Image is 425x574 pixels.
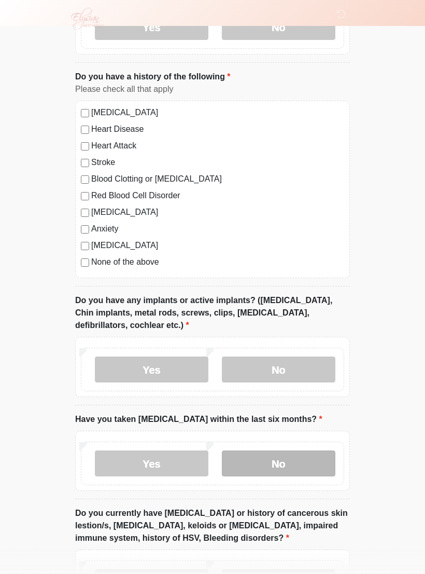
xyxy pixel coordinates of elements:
label: No [222,450,335,476]
label: Do you currently have [MEDICAL_DATA] or history of cancerous skin lestion/s, [MEDICAL_DATA], kelo... [75,507,350,544]
label: None of the above [91,256,344,268]
label: Blood Clotting or [MEDICAL_DATA] [91,173,344,185]
label: Yes [95,357,208,382]
label: Do you have a history of the following [75,71,231,83]
input: Stroke [81,159,89,167]
label: Heart Disease [91,123,344,135]
input: None of the above [81,258,89,267]
div: Please check all that apply [75,83,350,95]
input: [MEDICAL_DATA] [81,242,89,250]
label: [MEDICAL_DATA] [91,206,344,218]
label: [MEDICAL_DATA] [91,106,344,119]
label: Yes [95,450,208,476]
label: Anxiety [91,223,344,235]
label: Do you have any implants or active implants? ([MEDICAL_DATA], Chin implants, metal rods, screws, ... [75,294,350,332]
input: Heart Attack [81,142,89,151]
label: [MEDICAL_DATA] [91,239,344,252]
input: Red Blood Cell Disorder [81,192,89,200]
input: [MEDICAL_DATA] [81,109,89,117]
label: Stroke [91,156,344,169]
label: Red Blood Cell Disorder [91,189,344,202]
input: Anxiety [81,225,89,234]
img: Elysian Aesthetics Logo [65,8,108,30]
label: No [222,357,335,382]
input: Blood Clotting or [MEDICAL_DATA] [81,175,89,184]
label: Have you taken [MEDICAL_DATA] within the last six months? [75,413,322,426]
label: Heart Attack [91,140,344,152]
input: Heart Disease [81,126,89,134]
input: [MEDICAL_DATA] [81,209,89,217]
